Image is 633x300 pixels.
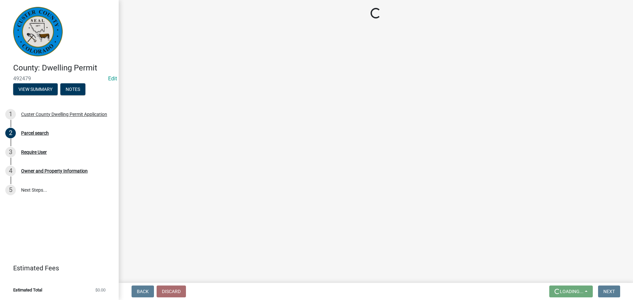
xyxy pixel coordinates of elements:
wm-modal-confirm: Edit Application Number [108,75,117,82]
button: Discard [157,286,186,297]
button: Next [598,286,620,297]
span: 492479 [13,75,105,82]
img: Custer County, Colorado [13,7,63,56]
div: 5 [5,185,16,195]
h4: County: Dwelling Permit [13,63,113,73]
a: Edit [108,75,117,82]
span: Next [603,289,615,294]
span: Estimated Total [13,288,42,292]
button: Notes [60,83,85,95]
div: Custer County Dwelling Permit Application [21,112,107,117]
div: Parcel search [21,131,49,135]
span: $0.00 [95,288,105,292]
div: Owner and Property Information [21,169,88,173]
button: Back [132,286,154,297]
span: Back [137,289,149,294]
div: 4 [5,166,16,176]
div: 3 [5,147,16,157]
button: Loading... [549,286,593,297]
wm-modal-confirm: Summary [13,87,58,92]
div: 1 [5,109,16,120]
span: Loading... [560,289,584,294]
wm-modal-confirm: Notes [60,87,85,92]
button: View Summary [13,83,58,95]
div: 2 [5,128,16,138]
div: Require User [21,150,47,154]
a: Estimated Fees [5,261,108,275]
